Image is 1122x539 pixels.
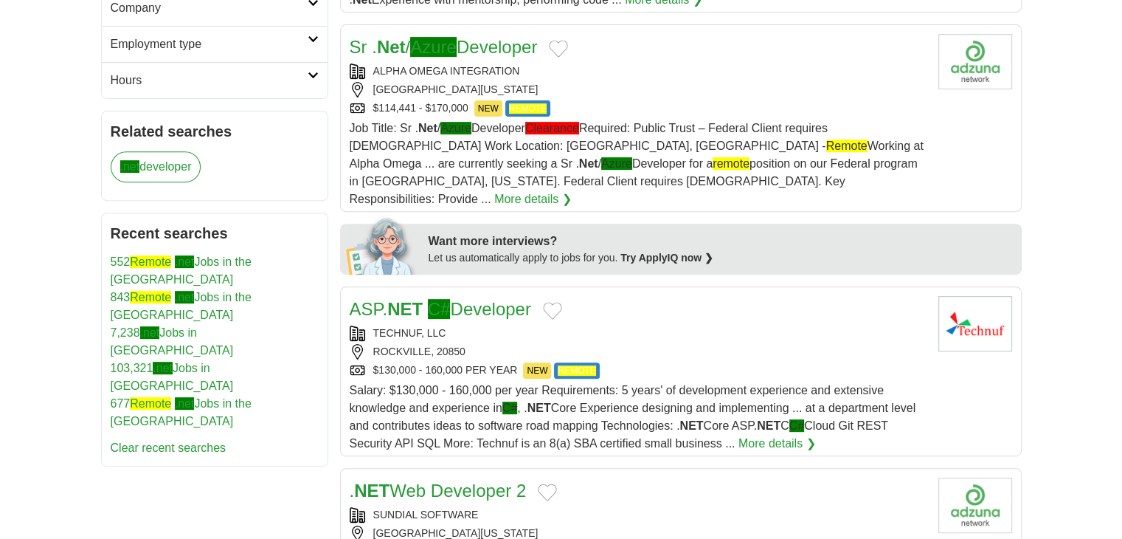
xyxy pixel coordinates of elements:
[387,299,423,319] strong: NET
[175,291,195,303] span: .net
[111,120,319,143] h2: Related searches
[429,250,1013,266] div: Let us automatically apply to jobs for you.
[175,255,195,268] span: .net
[111,35,308,53] h2: Employment type
[346,216,418,275] img: apply-iq-scientist.png
[350,481,527,501] a: .NETWeb Developer 2
[111,222,319,244] h2: Recent searches
[826,140,868,152] span: Remote
[601,157,632,170] span: Azure
[111,151,201,182] a: .netdeveloper
[549,40,568,58] button: Add to favorite jobs
[111,326,234,357] a: 7,238.netJobs in [GEOGRAPHIC_DATA]
[494,190,572,208] a: More details ❯
[130,397,171,410] span: Remote
[111,442,226,454] a: Clear recent searches
[502,402,517,414] span: C#
[350,122,924,205] span: Job Title: Sr . / Developer Required: Public Trust – Federal Client requires [DEMOGRAPHIC_DATA] W...
[938,34,1012,89] img: Alpha Omega Integration logo
[620,252,713,264] a: Try ApplyIQ now ❯
[350,299,531,319] a: ASP.NET C#Developer
[428,299,451,319] span: C#
[579,157,598,170] strong: Net
[350,37,538,57] a: Sr .Net/AzureDeveloper
[429,233,1013,250] div: Want more interviews?
[350,507,927,523] div: SUNDIAL SOFTWARE
[418,122,437,134] strong: Net
[938,478,1012,533] img: Company logo
[153,362,173,374] span: .net
[350,82,927,97] div: [GEOGRAPHIC_DATA][US_STATE]
[130,291,171,303] span: Remote
[543,302,562,320] button: Add to favorite jobs
[140,326,160,339] span: .net
[373,65,520,77] a: ALPHA OMEGA INTEGRATION
[175,397,195,410] span: .net
[525,122,579,134] span: Clearance
[713,157,749,170] span: remote
[350,344,927,360] div: ROCKVILLE, 20850
[111,255,252,286] a: 552Remote .netJobs in the [GEOGRAPHIC_DATA]
[130,255,171,268] span: Remote
[111,362,234,392] a: 103,321.netJobs in [GEOGRAPHIC_DATA]
[789,419,804,432] span: C#
[120,160,140,173] span: .net
[102,62,328,98] a: Hours
[440,122,471,134] span: Azure
[377,37,406,57] strong: Net
[410,37,457,57] span: Azure
[679,419,703,432] strong: NET
[527,402,551,414] strong: NET
[354,481,389,501] strong: NET
[350,326,927,341] div: TECHNUF, LLC
[558,365,595,376] span: REMOTE
[757,419,780,432] strong: NET
[738,435,816,453] a: More details ❯
[938,296,1012,351] img: Technuf, LLC logo
[509,103,547,114] span: REMOTE
[111,72,308,89] h2: Hours
[523,363,551,379] span: NEW
[102,26,328,62] a: Employment type
[350,363,927,379] div: $130,000 - 160,000 PER YEAR
[111,397,252,428] a: 677Remote .netJobs in the [GEOGRAPHIC_DATA]
[538,484,557,501] button: Add to favorite jobs
[350,100,927,117] div: $114,441 - $170,000
[474,100,502,117] span: NEW
[111,291,252,321] a: 843Remote .netJobs in the [GEOGRAPHIC_DATA]
[350,384,916,450] span: Salary: $130,000 - 160,000 per year Requirements: 5 years' of development experience and extensiv...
